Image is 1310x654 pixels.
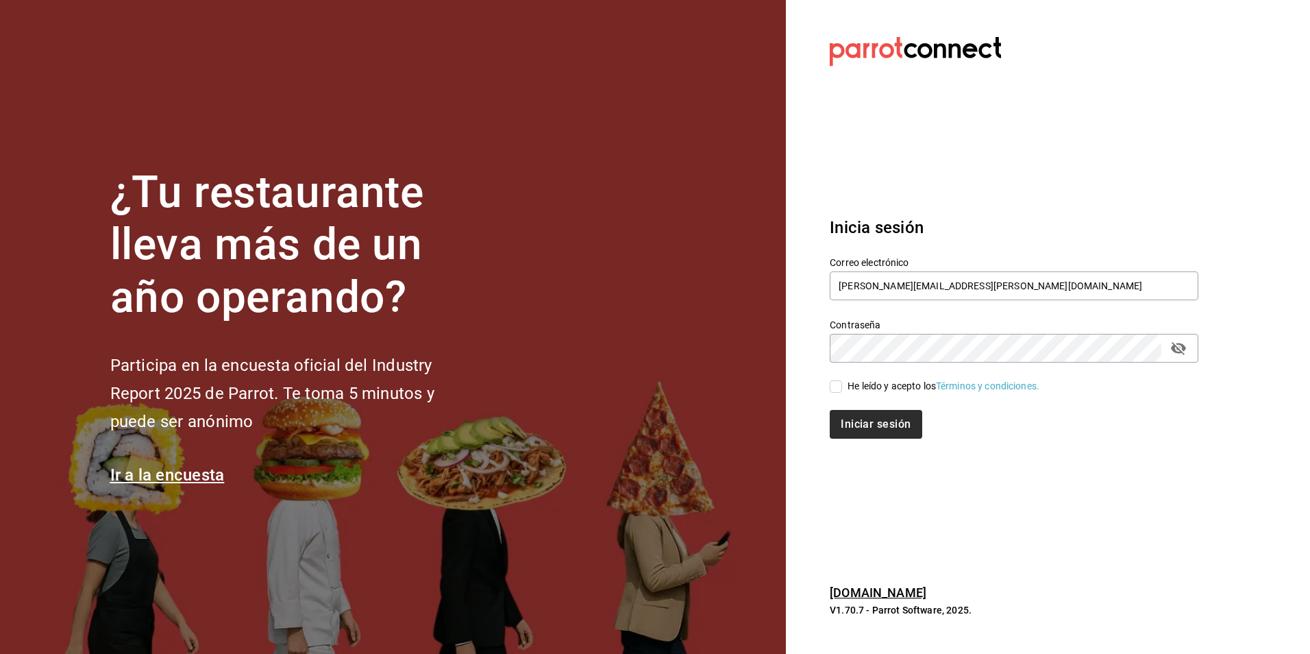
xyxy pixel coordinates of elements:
p: V1.70.7 - Parrot Software, 2025. [830,603,1198,617]
a: Términos y condiciones. [936,380,1039,391]
button: passwordField [1167,337,1190,360]
label: Correo electrónico [830,257,1198,267]
a: Ir a la encuesta [110,465,225,485]
div: He leído y acepto los [848,379,1039,393]
a: [DOMAIN_NAME] [830,585,926,600]
label: Contraseña [830,319,1198,329]
h1: ¿Tu restaurante lleva más de un año operando? [110,167,480,324]
h2: Participa en la encuesta oficial del Industry Report 2025 de Parrot. Te toma 5 minutos y puede se... [110,352,480,435]
input: Ingresa tu correo electrónico [830,271,1198,300]
h3: Inicia sesión [830,215,1198,240]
